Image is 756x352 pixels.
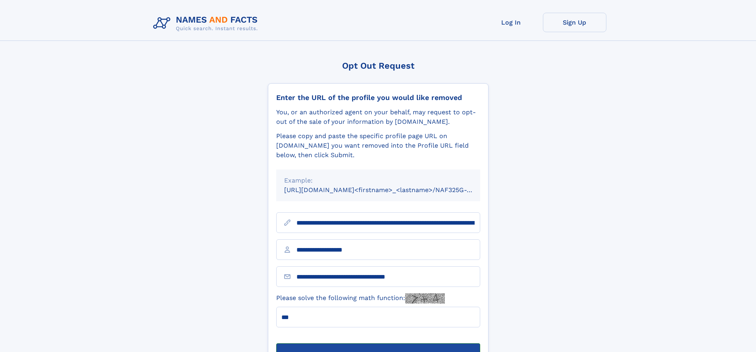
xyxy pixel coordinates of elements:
[479,13,543,32] a: Log In
[284,176,472,185] div: Example:
[284,186,495,194] small: [URL][DOMAIN_NAME]<firstname>_<lastname>/NAF325G-xxxxxxxx
[268,61,489,71] div: Opt Out Request
[276,93,480,102] div: Enter the URL of the profile you would like removed
[150,13,264,34] img: Logo Names and Facts
[276,131,480,160] div: Please copy and paste the specific profile page URL on [DOMAIN_NAME] you want removed into the Pr...
[276,293,445,304] label: Please solve the following math function:
[276,108,480,127] div: You, or an authorized agent on your behalf, may request to opt-out of the sale of your informatio...
[543,13,606,32] a: Sign Up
